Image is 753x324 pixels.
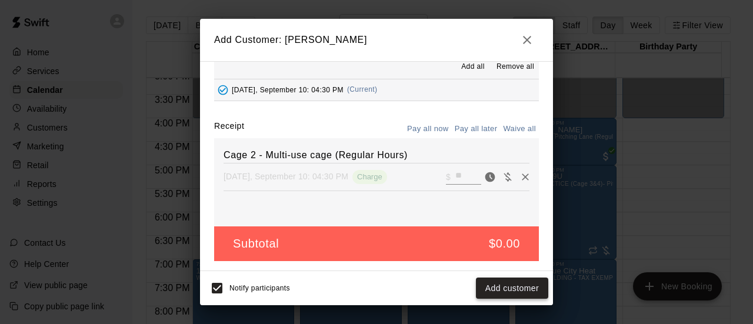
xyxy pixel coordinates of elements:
[404,120,452,138] button: Pay all now
[232,85,344,93] span: [DATE], September 10: 04:30 PM
[476,278,548,299] button: Add customer
[233,236,279,252] h5: Subtotal
[489,236,520,252] h5: $0.00
[347,85,378,93] span: (Current)
[500,120,539,138] button: Waive all
[499,171,517,181] span: Waive payment
[461,61,485,73] span: Add all
[200,19,553,61] h2: Add Customer: [PERSON_NAME]
[481,171,499,181] span: Pay now
[517,168,534,186] button: Remove
[224,148,529,163] h6: Cage 2 - Multi-use cage (Regular Hours)
[452,120,501,138] button: Pay all later
[454,58,492,76] button: Add all
[492,58,539,76] button: Remove all
[214,81,232,99] button: Added - Collect Payment
[224,171,348,182] p: [DATE], September 10: 04:30 PM
[229,284,290,292] span: Notify participants
[214,120,244,138] label: Receipt
[214,79,539,101] button: Added - Collect Payment[DATE], September 10: 04:30 PM(Current)
[497,61,534,73] span: Remove all
[446,171,451,183] p: $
